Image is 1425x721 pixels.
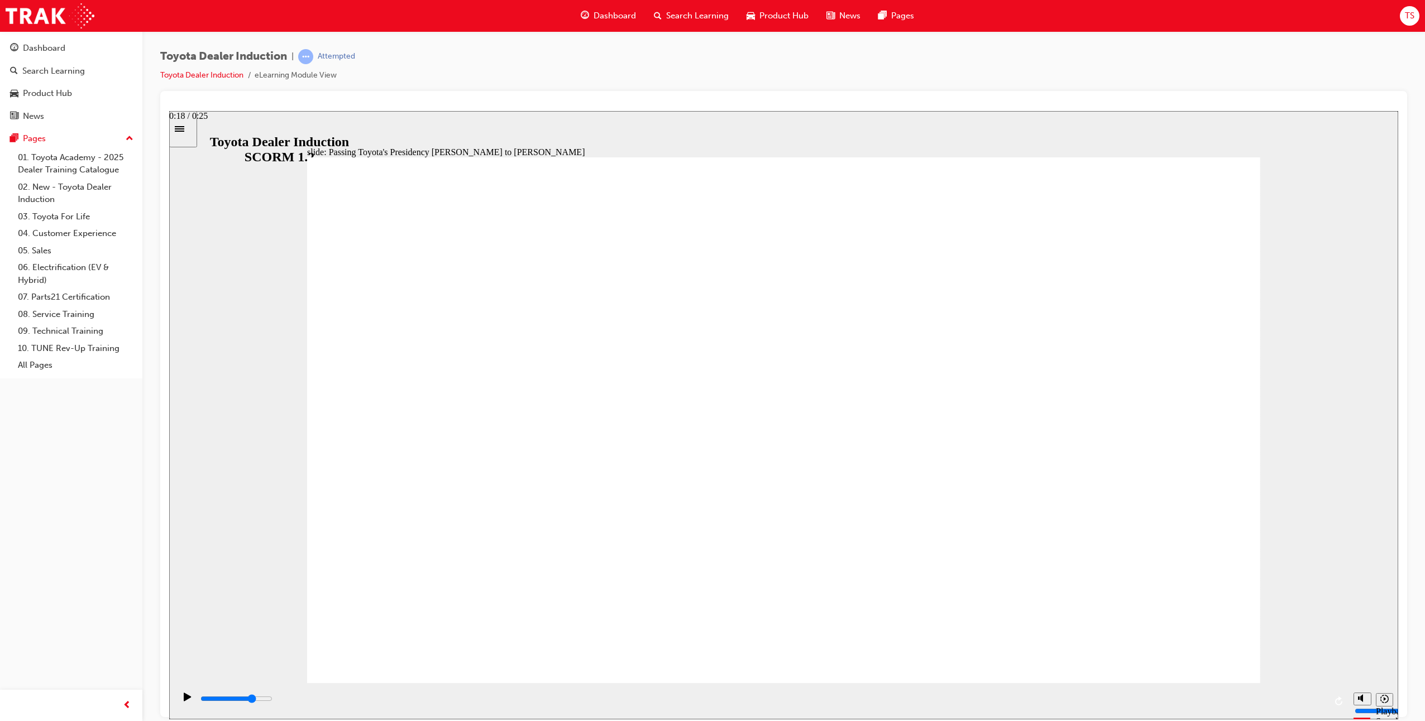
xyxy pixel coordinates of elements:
span: guage-icon [581,9,589,23]
span: Product Hub [759,9,809,22]
div: Dashboard [23,42,65,55]
div: misc controls [1179,572,1223,608]
span: prev-icon [123,699,131,713]
button: Playback speed [1207,582,1224,595]
a: 05. Sales [13,242,138,259]
span: | [291,50,294,63]
div: Pages [23,132,46,145]
a: 08. Service Training [13,306,138,323]
a: 10. TUNE Rev-Up Training [13,340,138,357]
span: guage-icon [10,44,18,54]
span: news-icon [10,112,18,122]
a: 06. Electrification (EV & Hybrid) [13,259,138,289]
span: Search Learning [666,9,729,22]
a: search-iconSearch Learning [645,4,738,27]
a: 04. Customer Experience [13,225,138,242]
span: Toyota Dealer Induction [160,50,287,63]
div: Search Learning [22,65,85,78]
a: Toyota Dealer Induction [160,70,243,80]
a: News [4,106,138,127]
span: Dashboard [594,9,636,22]
button: Pages [4,128,138,149]
span: up-icon [126,132,133,146]
a: news-iconNews [817,4,869,27]
a: 03. Toyota For Life [13,208,138,225]
input: slide progress [31,583,103,592]
span: car-icon [747,9,755,23]
span: News [839,9,860,22]
li: eLearning Module View [255,69,337,82]
a: Search Learning [4,61,138,81]
a: Product Hub [4,83,138,104]
div: News [23,110,44,123]
a: 07. Parts21 Certification [13,289,138,306]
input: volume [1185,595,1257,604]
span: Pages [891,9,914,22]
a: Dashboard [4,38,138,59]
button: Replay (Ctrl+Alt+R) [1162,582,1179,599]
span: search-icon [654,9,662,23]
button: DashboardSearch LearningProduct HubNews [4,36,138,128]
span: learningRecordVerb_ATTEMPT-icon [298,49,313,64]
span: news-icon [826,9,835,23]
div: Playback Speed [1207,595,1223,616]
button: Mute (Ctrl+Alt+M) [1184,581,1202,594]
a: car-iconProduct Hub [738,4,817,27]
div: Attempted [318,51,355,62]
div: playback controls [6,572,1179,608]
button: TS [1400,6,1419,26]
a: guage-iconDashboard [572,4,645,27]
a: 09. Technical Training [13,323,138,340]
a: pages-iconPages [869,4,923,27]
a: All Pages [13,357,138,374]
div: Product Hub [23,87,72,100]
a: 02. New - Toyota Dealer Induction [13,179,138,208]
a: 01. Toyota Academy - 2025 Dealer Training Catalogue [13,149,138,179]
span: pages-icon [10,134,18,144]
span: pages-icon [878,9,887,23]
img: Trak [6,3,94,28]
span: TS [1405,9,1414,22]
span: car-icon [10,89,18,99]
button: Play (Ctrl+Alt+P) [6,581,25,600]
span: search-icon [10,66,18,76]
